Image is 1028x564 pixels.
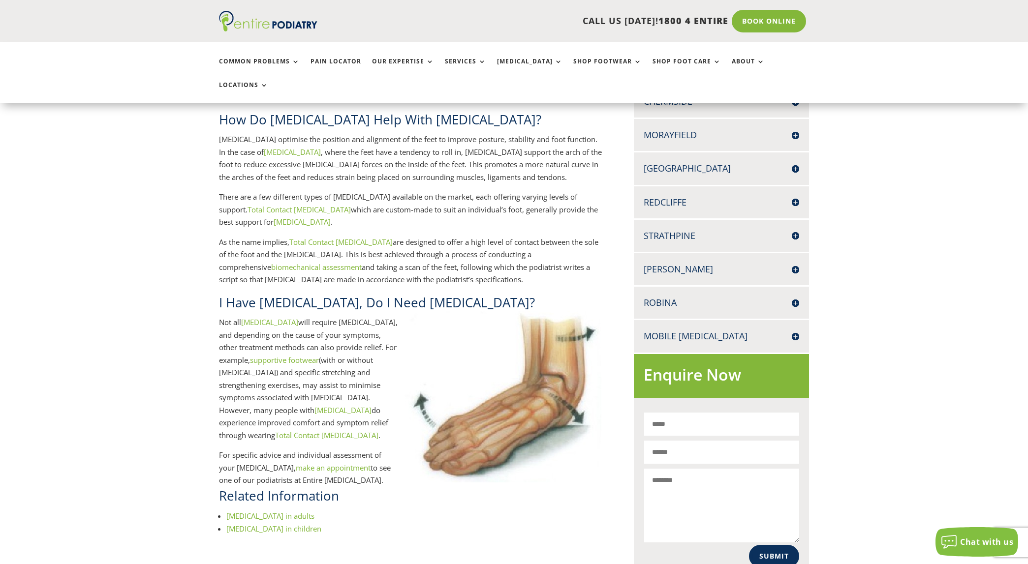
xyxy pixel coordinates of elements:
[275,430,378,440] a: Total Contact [MEDICAL_DATA]
[219,236,602,294] p: As the name implies, are designed to offer a high level of contact between the sole of the foot a...
[219,294,602,316] h2: I Have [MEDICAL_DATA], Do I Need [MEDICAL_DATA]?
[644,364,799,391] h2: Enquire Now
[372,58,434,79] a: Our Expertise
[219,111,602,133] h2: How Do [MEDICAL_DATA] Help With [MEDICAL_DATA]?
[497,58,562,79] a: [MEDICAL_DATA]
[644,230,799,242] h4: Strathpine
[271,262,362,272] a: biomechanical assessment
[296,463,371,473] a: make an appointment
[274,217,331,227] a: [MEDICAL_DATA]
[219,191,602,236] p: There are a few different types of [MEDICAL_DATA] available on the market, each offering varying ...
[250,355,319,365] a: supportive footwear
[405,311,601,482] img: Flat-Feet
[248,205,351,214] a: Total Contact [MEDICAL_DATA]
[445,58,486,79] a: Services
[732,58,765,79] a: About
[241,317,298,327] a: [MEDICAL_DATA]
[226,511,314,521] a: [MEDICAL_DATA] in adults
[573,58,642,79] a: Shop Footwear
[219,449,602,487] p: For specific advice and individual assessment of your [MEDICAL_DATA], to see one of our podiatris...
[960,536,1013,547] span: Chat with us
[644,297,799,309] h4: Robina
[219,133,602,191] p: [MEDICAL_DATA] optimise the position and alignment of the feet to improve posture, stability and ...
[658,15,728,27] span: 1800 4 ENTIRE
[653,58,721,79] a: Shop Foot Care
[644,129,799,141] h4: Morayfield
[355,15,728,28] p: CALL US [DATE]!
[289,237,393,247] a: Total Contact [MEDICAL_DATA]
[219,58,300,79] a: Common Problems
[935,527,1018,557] button: Chat with us
[644,263,799,275] h4: [PERSON_NAME]
[219,487,602,509] h2: Related Information
[226,524,321,534] a: [MEDICAL_DATA] in children
[219,82,268,103] a: Locations
[644,330,799,342] h4: Mobile [MEDICAL_DATA]
[314,405,372,415] a: [MEDICAL_DATA]
[219,24,317,33] a: Entire Podiatry
[219,11,317,31] img: logo (1)
[732,10,806,32] a: Book Online
[644,196,799,208] h4: Redcliffe
[311,58,361,79] a: Pain Locator
[219,316,602,449] p: Not all will require [MEDICAL_DATA], and depending on the cause of your symptoms, other treatment...
[644,162,799,175] h4: [GEOGRAPHIC_DATA]
[264,147,321,157] a: [MEDICAL_DATA]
